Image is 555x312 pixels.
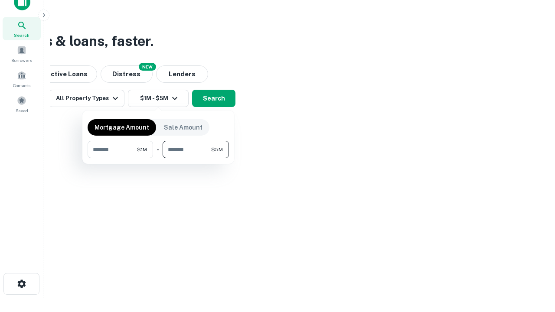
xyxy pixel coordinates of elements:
[211,146,223,153] span: $5M
[137,146,147,153] span: $1M
[512,243,555,284] iframe: Chat Widget
[157,141,159,158] div: -
[164,123,202,132] p: Sale Amount
[95,123,149,132] p: Mortgage Amount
